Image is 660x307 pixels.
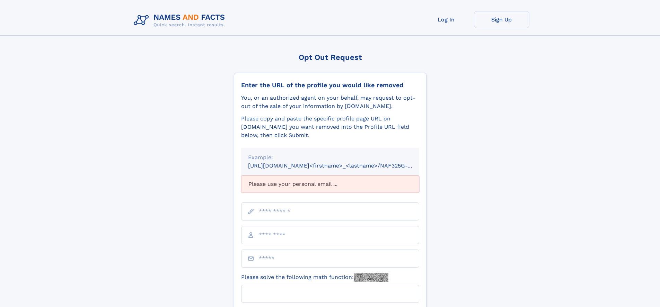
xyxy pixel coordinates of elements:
div: Please use your personal email ... [241,175,419,193]
div: Please copy and paste the specific profile page URL on [DOMAIN_NAME] you want removed into the Pr... [241,115,419,139]
img: Logo Names and Facts [131,11,231,30]
div: Opt Out Request [234,53,426,62]
label: Please solve the following math function: [241,273,388,282]
a: Log In [419,11,474,28]
div: Example: [248,153,412,162]
div: Enter the URL of the profile you would like removed [241,81,419,89]
small: [URL][DOMAIN_NAME]<firstname>_<lastname>/NAF325G-xxxxxxxx [248,162,432,169]
div: You, or an authorized agent on your behalf, may request to opt-out of the sale of your informatio... [241,94,419,110]
a: Sign Up [474,11,529,28]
